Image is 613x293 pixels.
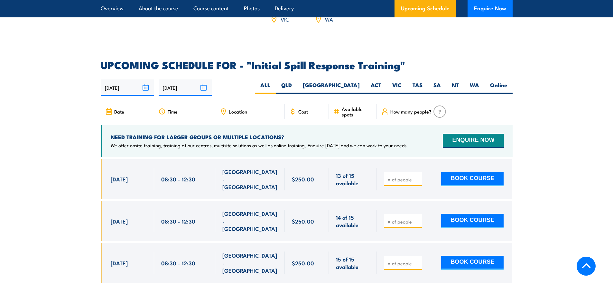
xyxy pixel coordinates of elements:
[336,255,370,270] span: 15 of 15 available
[325,15,333,23] a: WA
[161,175,195,183] span: 08:30 - 12:30
[276,81,297,94] label: QLD
[281,15,289,23] a: VIC
[387,176,420,183] input: # of people
[111,175,128,183] span: [DATE]
[387,218,420,225] input: # of people
[111,217,128,225] span: [DATE]
[111,142,408,149] p: We offer onsite training, training at our centres, multisite solutions as well as online training...
[446,81,464,94] label: NT
[485,81,513,94] label: Online
[292,175,314,183] span: $250.00
[292,259,314,267] span: $250.00
[161,217,195,225] span: 08:30 - 12:30
[390,109,432,114] span: How many people?
[336,214,370,229] span: 14 of 15 available
[222,210,278,232] span: [GEOGRAPHIC_DATA] - [GEOGRAPHIC_DATA]
[222,252,278,274] span: [GEOGRAPHIC_DATA] - [GEOGRAPHIC_DATA]
[101,60,513,69] h2: UPCOMING SCHEDULE FOR - "Initial Spill Response Training"
[297,81,365,94] label: [GEOGRAPHIC_DATA]
[298,109,308,114] span: Cost
[441,214,504,228] button: BOOK COURSE
[342,106,372,117] span: Available spots
[407,81,428,94] label: TAS
[336,172,370,187] span: 13 of 15 available
[161,259,195,267] span: 08:30 - 12:30
[111,259,128,267] span: [DATE]
[441,256,504,270] button: BOOK COURSE
[428,81,446,94] label: SA
[114,109,124,114] span: Date
[222,168,278,190] span: [GEOGRAPHIC_DATA] - [GEOGRAPHIC_DATA]
[292,217,314,225] span: $250.00
[101,79,154,96] input: From date
[387,260,420,267] input: # of people
[168,109,178,114] span: Time
[159,79,212,96] input: To date
[229,109,247,114] span: Location
[365,81,387,94] label: ACT
[443,134,504,148] button: ENQUIRE NOW
[441,172,504,186] button: BOOK COURSE
[464,81,485,94] label: WA
[111,133,408,141] h4: NEED TRAINING FOR LARGER GROUPS OR MULTIPLE LOCATIONS?
[387,81,407,94] label: VIC
[255,81,276,94] label: ALL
